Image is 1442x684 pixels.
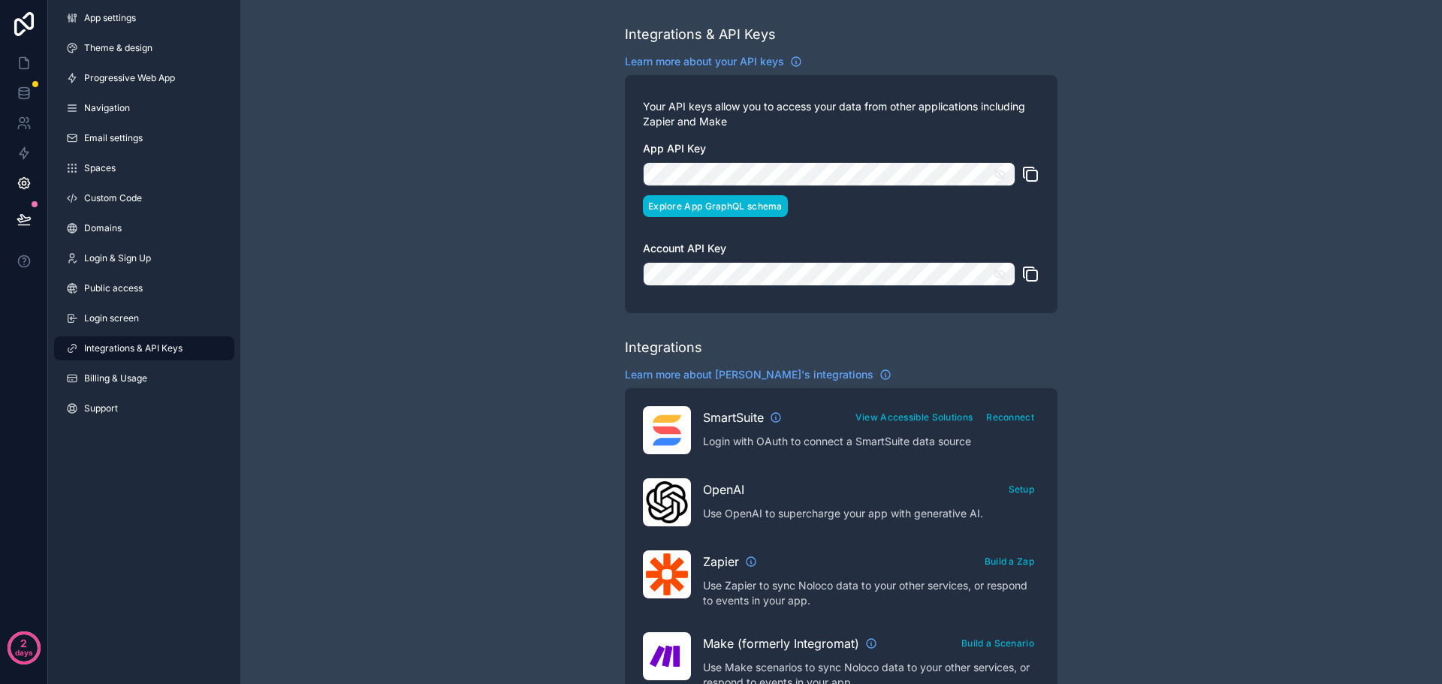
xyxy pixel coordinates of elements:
[54,156,234,180] a: Spaces
[956,632,1039,654] button: Build a Scenario
[1003,478,1040,500] button: Setup
[54,96,234,120] a: Navigation
[54,6,234,30] a: App settings
[703,553,739,571] span: Zapier
[703,634,859,652] span: Make (formerly Integromat)
[643,195,788,217] button: Explore App GraphQL schema
[643,197,788,212] a: Explore App GraphQL schema
[703,408,764,426] span: SmartSuite
[20,636,27,651] p: 2
[703,481,744,499] span: OpenAI
[646,635,688,677] img: Make (formerly Integromat)
[625,54,802,69] a: Learn more about your API keys
[625,54,784,69] span: Learn more about your API keys
[84,402,118,414] span: Support
[84,222,122,234] span: Domains
[84,282,143,294] span: Public access
[84,102,130,114] span: Navigation
[643,99,1039,129] p: Your API keys allow you to access your data from other applications including Zapier and Make
[54,216,234,240] a: Domains
[981,408,1039,423] a: Reconnect
[979,550,1039,572] button: Build a Zap
[84,192,142,204] span: Custom Code
[54,366,234,390] a: Billing & Usage
[646,409,688,451] img: SmartSuite
[54,36,234,60] a: Theme & design
[84,312,139,324] span: Login screen
[981,406,1039,428] button: Reconnect
[54,126,234,150] a: Email settings
[625,24,776,45] div: Integrations & API Keys
[646,553,688,595] img: Zapier
[646,481,688,523] img: OpenAI
[15,642,33,663] p: days
[703,434,1039,449] p: Login with OAuth to connect a SmartSuite data source
[54,186,234,210] a: Custom Code
[850,408,979,423] a: View Accessible Solutions
[625,337,702,358] div: Integrations
[54,246,234,270] a: Login & Sign Up
[703,506,1039,521] p: Use OpenAI to supercharge your app with generative AI.
[1003,481,1040,496] a: Setup
[643,242,726,255] span: Account API Key
[84,132,143,144] span: Email settings
[643,142,706,155] span: App API Key
[625,367,891,382] a: Learn more about [PERSON_NAME]'s integrations
[703,578,1039,608] p: Use Zapier to sync Noloco data to your other services, or respond to events in your app.
[54,396,234,420] a: Support
[54,306,234,330] a: Login screen
[84,162,116,174] span: Spaces
[84,342,183,354] span: Integrations & API Keys
[625,367,873,382] span: Learn more about [PERSON_NAME]'s integrations
[84,72,175,84] span: Progressive Web App
[84,252,151,264] span: Login & Sign Up
[54,66,234,90] a: Progressive Web App
[84,42,152,54] span: Theme & design
[850,406,979,428] button: View Accessible Solutions
[979,553,1039,568] a: Build a Zap
[54,336,234,360] a: Integrations & API Keys
[84,372,147,384] span: Billing & Usage
[956,634,1039,649] a: Build a Scenario
[54,276,234,300] a: Public access
[84,12,136,24] span: App settings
